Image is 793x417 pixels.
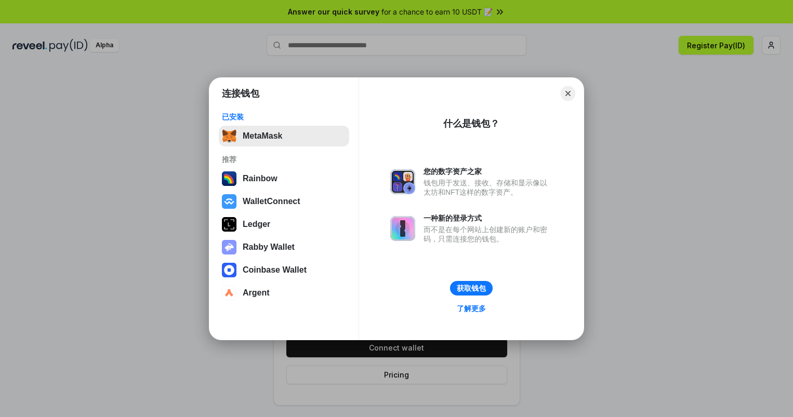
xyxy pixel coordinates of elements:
button: Close [561,86,575,101]
div: 一种新的登录方式 [424,213,552,223]
img: svg+xml,%3Csvg%20xmlns%3D%22http%3A%2F%2Fwww.w3.org%2F2000%2Fsvg%22%20width%3D%2228%22%20height%3... [222,217,236,232]
button: 获取钱包 [450,281,493,295]
button: Rabby Wallet [219,237,349,258]
div: WalletConnect [243,197,300,206]
button: WalletConnect [219,191,349,212]
img: svg+xml,%3Csvg%20xmlns%3D%22http%3A%2F%2Fwww.w3.org%2F2000%2Fsvg%22%20fill%3D%22none%22%20viewBox... [222,240,236,254]
button: Coinbase Wallet [219,260,349,280]
div: 钱包用于发送、接收、存储和显示像以太坊和NFT这样的数字资产。 [424,178,552,197]
a: 了解更多 [451,302,492,315]
div: 什么是钱包？ [443,117,499,130]
button: Ledger [219,214,349,235]
img: svg+xml,%3Csvg%20fill%3D%22none%22%20height%3D%2233%22%20viewBox%3D%220%200%2035%2033%22%20width%... [222,129,236,143]
div: Ledger [243,220,270,229]
div: Rainbow [243,174,277,183]
div: 了解更多 [457,304,486,313]
div: MetaMask [243,131,282,141]
h1: 连接钱包 [222,87,259,100]
button: Argent [219,283,349,303]
img: svg+xml,%3Csvg%20width%3D%2228%22%20height%3D%2228%22%20viewBox%3D%220%200%2028%2028%22%20fill%3D... [222,286,236,300]
div: 获取钱包 [457,284,486,293]
img: svg+xml,%3Csvg%20xmlns%3D%22http%3A%2F%2Fwww.w3.org%2F2000%2Fsvg%22%20fill%3D%22none%22%20viewBox... [390,169,415,194]
button: Rainbow [219,168,349,189]
button: MetaMask [219,126,349,146]
div: 而不是在每个网站上创建新的账户和密码，只需连接您的钱包。 [424,225,552,244]
div: Rabby Wallet [243,243,295,252]
img: svg+xml,%3Csvg%20xmlns%3D%22http%3A%2F%2Fwww.w3.org%2F2000%2Fsvg%22%20fill%3D%22none%22%20viewBox... [390,216,415,241]
div: Argent [243,288,270,298]
img: svg+xml,%3Csvg%20width%3D%2228%22%20height%3D%2228%22%20viewBox%3D%220%200%2028%2028%22%20fill%3D... [222,263,236,277]
img: svg+xml,%3Csvg%20width%3D%22120%22%20height%3D%22120%22%20viewBox%3D%220%200%20120%20120%22%20fil... [222,171,236,186]
div: 已安装 [222,112,346,122]
div: 您的数字资产之家 [424,167,552,176]
div: 推荐 [222,155,346,164]
div: Coinbase Wallet [243,265,307,275]
img: svg+xml,%3Csvg%20width%3D%2228%22%20height%3D%2228%22%20viewBox%3D%220%200%2028%2028%22%20fill%3D... [222,194,236,209]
